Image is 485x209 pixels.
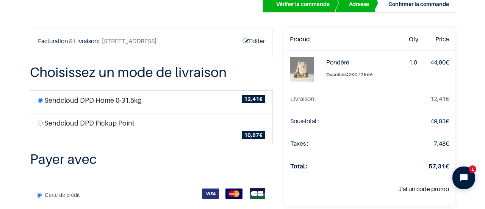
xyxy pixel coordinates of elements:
label: : [326,69,397,79]
th: Product [284,28,320,51]
a: Editer [243,36,265,46]
strong: Pondéré [326,58,349,66]
img: VISA [202,189,219,199]
span: 44,90 [430,58,446,66]
img: Pondéré (2KG / 25m²) [290,57,314,82]
span: € [430,117,449,125]
span: 2KG / 25m² [348,72,372,77]
span: € [242,131,265,140]
a: J'ai un code promo [398,185,449,193]
img: CB [249,188,266,199]
td: Sous-total : [284,110,379,132]
div: 1.0 [409,57,418,68]
th: Qty [403,28,424,51]
span: Carte de crédit [45,192,80,198]
strong: € [429,162,449,170]
span: 12,41 [430,95,446,102]
td: Taxes : [284,132,379,155]
span: [STREET_ADDRESS] [102,36,156,46]
span: Quantités [326,72,347,77]
span: € [430,58,449,66]
input: Carte de crédit [37,193,42,198]
img: MasterCard [225,189,242,199]
iframe: Tidio Chat [446,160,482,196]
span: 12,41 [244,96,259,102]
span: € [430,95,449,102]
span: 57,31 [429,162,445,170]
h3: Choisissez un mode de livraison [30,63,273,81]
strong: Total : [290,162,307,170]
b: Facturation & Livraison: [38,37,101,45]
span: € [242,95,265,104]
span: 10,87 [244,132,259,138]
th: Price [424,28,455,51]
span: € [434,140,449,147]
span: 7,48 [434,140,446,147]
span: 49,83 [430,117,446,125]
h3: Payer avec [30,150,273,168]
label: Sendcloud DPD Pickup Point [44,118,135,128]
td: La livraison sera mise à jour après avoir choisi une nouvelle méthode de livraison [284,88,379,110]
label: Sendcloud DPD Home 0-31.5kg [44,95,142,105]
